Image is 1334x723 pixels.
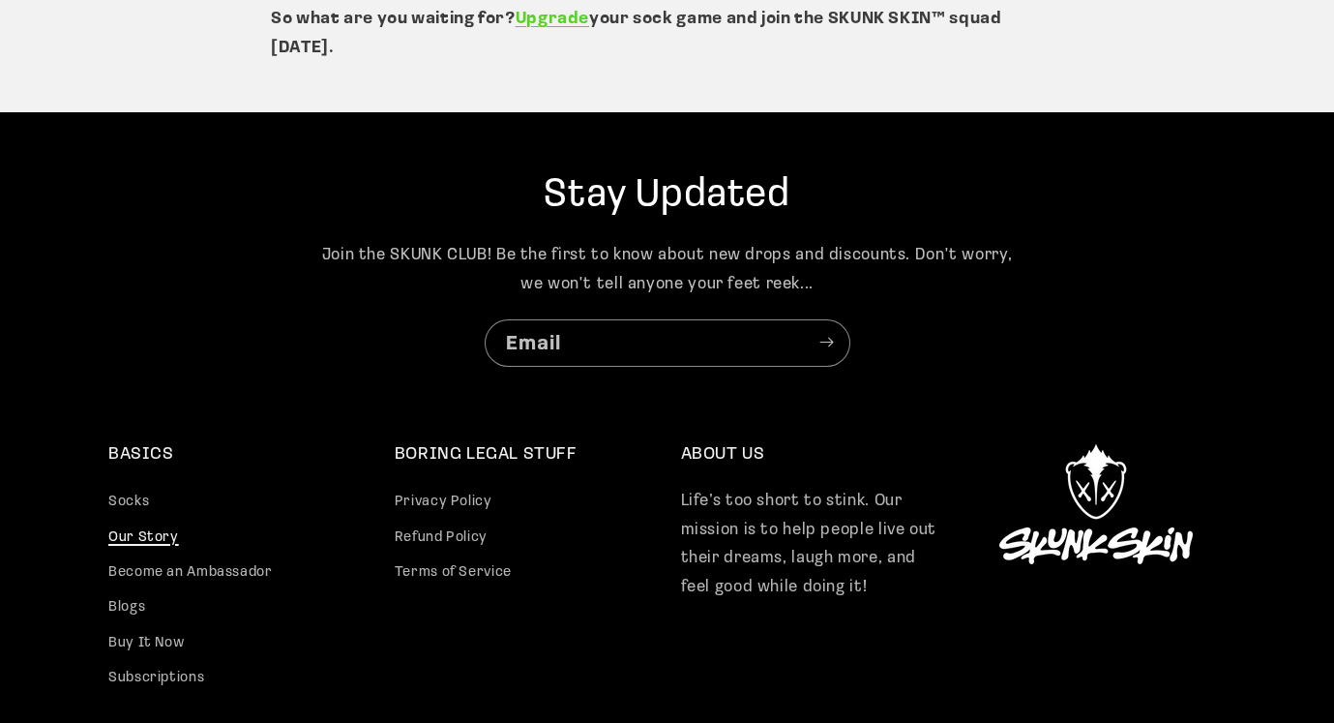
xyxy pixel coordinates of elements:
[311,241,1023,298] p: Join the SKUNK CLUB! Be the first to know about new drops and discounts. Don't worry, we won't te...
[395,490,492,520] a: Privacy Policy
[395,556,512,590] a: Terms of Service
[108,556,273,590] a: Become an Ambassador
[395,520,488,555] a: Refund Policy
[681,487,940,601] p: Life’s too short to stink. Our mission is to help people live out their dreams, laugh more, and f...
[804,319,848,367] button: Subscribe
[108,626,184,661] a: Buy It Now
[108,520,179,555] a: Our Story
[516,11,589,27] a: Upgrade
[681,444,940,467] h2: ABOUT US
[108,661,204,696] a: Subscriptions
[999,444,1193,564] img: Skunk Skin Logo
[108,590,145,625] a: Blogs
[271,11,1001,56] strong: your sock game and join the SKUNK SKIN™ squad [DATE].
[108,490,149,520] a: Socks
[92,170,1243,221] h2: Stay Updated
[271,11,516,27] strong: So what are you waiting for?
[108,444,368,467] h2: BASICS
[395,444,654,467] h2: BORING LEGAL STUFF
